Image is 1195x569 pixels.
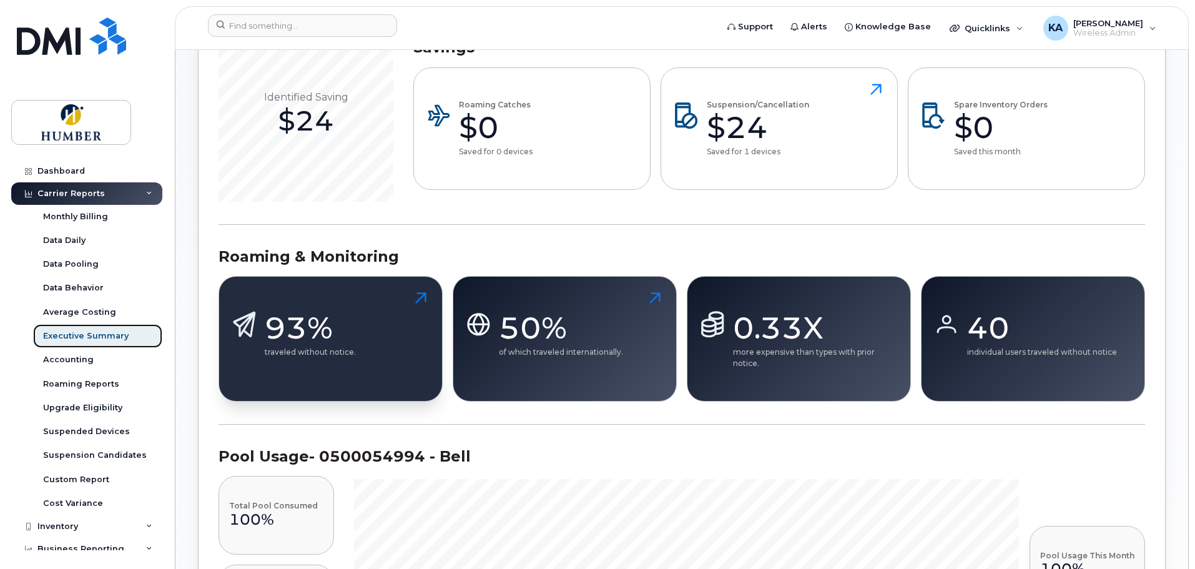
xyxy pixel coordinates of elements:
a: Support [719,14,782,39]
input: Find something... [208,14,397,37]
div: 93% [265,309,356,347]
a: Knowledge Base [836,14,940,39]
div: 50% [499,309,623,347]
span: Knowledge Base [855,21,931,33]
div: 40 [967,309,1117,347]
p: traveled without notice. [265,347,356,357]
div: $0 [954,109,1048,146]
span: Identified Saving [264,91,348,103]
span: KA [1048,21,1063,36]
h3: Roaming & Monitoring [219,247,1145,266]
button: 93%traveled without notice. [219,276,443,401]
span: Quicklinks [965,23,1010,33]
p: of which traveled internationally. [499,347,623,357]
div: $24 [707,109,809,146]
div: 100% [229,510,318,529]
div: 0.33X [733,309,900,347]
h4: Pool Usage This Month [1040,552,1134,560]
p: Saved for 1 devices [707,146,809,157]
span: Alerts [801,21,827,33]
div: Kathy Ancimer [1035,16,1165,41]
span: Wireless Admin [1073,28,1143,38]
p: Saved for 0 devices [459,146,533,157]
h4: Suspension/Cancellation [707,101,809,109]
div: Quicklinks [941,16,1032,41]
div: $0 [459,109,533,146]
span: [PERSON_NAME] [1073,18,1143,28]
p: Saved this month [954,146,1048,157]
p: more expensive than types with prior notice. [733,347,900,368]
span: $24 [278,103,334,137]
button: 50%of which traveled internationally. [453,276,677,401]
h4: Roaming Catches [459,101,533,109]
h4: Spare Inventory Orders [954,101,1048,109]
button: Suspension/Cancellation$24Saved for 1 devices [661,67,898,190]
h3: Pool Usage - 0500054994 - Bell [219,447,1145,466]
span: Support [738,21,773,33]
a: Alerts [782,14,836,39]
h4: Total Pool Consumed [229,502,318,510]
p: individual users traveled without notice [967,347,1117,357]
